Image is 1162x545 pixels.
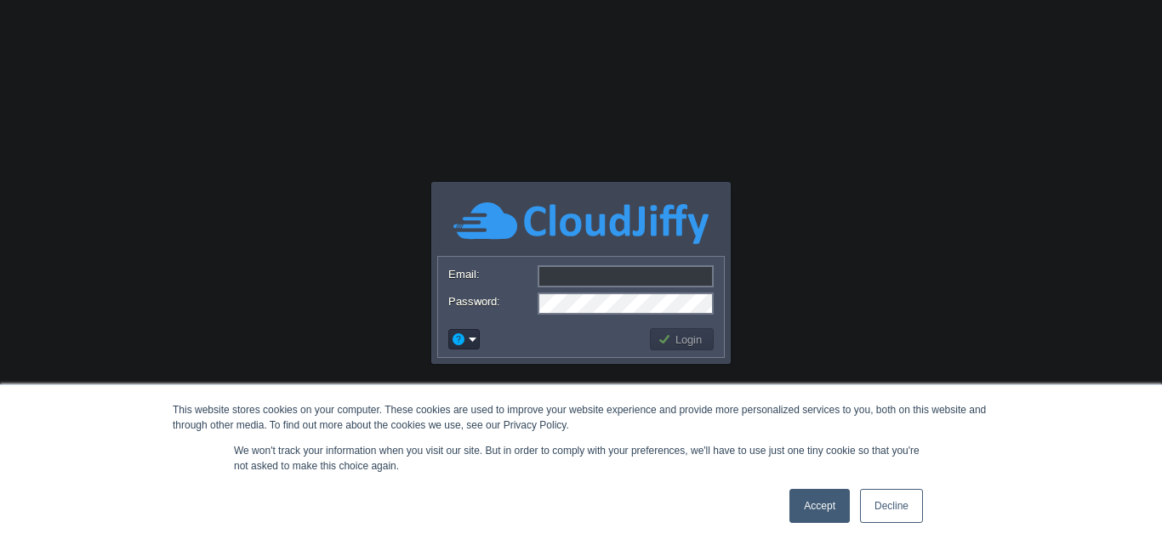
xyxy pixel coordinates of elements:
[234,443,928,474] p: We won't track your information when you visit our site. But in order to comply with your prefere...
[658,332,707,347] button: Login
[173,402,989,433] div: This website stores cookies on your computer. These cookies are used to improve your website expe...
[789,489,850,523] a: Accept
[448,292,536,310] label: Password:
[860,489,923,523] a: Decline
[453,200,709,247] img: CloudJiffy
[448,265,536,283] label: Email:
